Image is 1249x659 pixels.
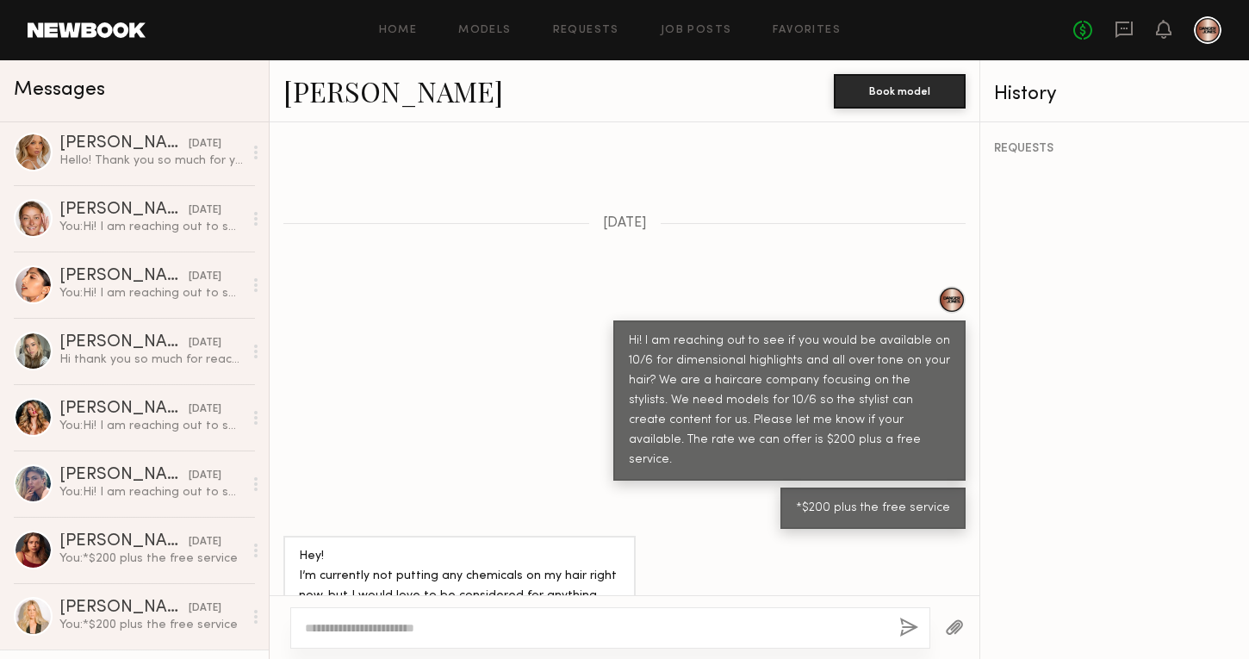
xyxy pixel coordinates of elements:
span: Messages [14,80,105,100]
div: [DATE] [189,136,221,152]
div: You: Hi! I am reaching out to see if you would be available on 10/6 for dimensional highlights an... [59,418,243,434]
a: Book model [834,83,966,97]
div: [PERSON_NAME] [59,600,189,617]
a: [PERSON_NAME] [283,72,503,109]
span: [DATE] [603,216,647,231]
div: You: Hi! I am reaching out to see if you would be available on 10/6 for dimensional highlights an... [59,219,243,235]
div: History [994,84,1235,104]
div: [PERSON_NAME] [59,202,189,219]
div: [DATE] [189,269,221,285]
div: [PERSON_NAME] [59,533,189,550]
a: Home [379,25,418,36]
div: [PERSON_NAME] [59,467,189,484]
div: Hi thank you so much for reaching out! Unfortunately I am not available that date. Thank you for ... [59,351,243,368]
div: [DATE] [189,534,221,550]
a: Job Posts [661,25,732,36]
div: You: Hi! I am reaching out to see if you would be available on 10/6 for dimensional highlights an... [59,484,243,500]
div: [DATE] [189,202,221,219]
div: [PERSON_NAME] [59,268,189,285]
div: You: *$200 plus the free service [59,550,243,567]
div: Hi! I am reaching out to see if you would be available on 10/6 for dimensional highlights and all... [629,332,950,470]
button: Book model [834,74,966,109]
a: Models [458,25,511,36]
div: [PERSON_NAME] [59,135,189,152]
div: REQUESTS [994,143,1235,155]
div: [DATE] [189,401,221,418]
a: Favorites [773,25,841,36]
div: [DATE] [189,335,221,351]
div: [DATE] [189,468,221,484]
div: Hello! Thank you so much for your offer, but unfortunately I worked on a similar project and my h... [59,152,243,169]
div: You: Hi! I am reaching out to see if you would be available on 10/6 for dimensional highlights an... [59,285,243,302]
div: [PERSON_NAME] [59,401,189,418]
a: Requests [553,25,619,36]
div: Hey! I’m currently not putting any chemicals on my hair right now, but I would love to be conside... [299,547,620,626]
div: [PERSON_NAME] [59,334,189,351]
div: You: *$200 plus the free service [59,617,243,633]
div: [DATE] [189,600,221,617]
div: *$200 plus the free service [796,499,950,519]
